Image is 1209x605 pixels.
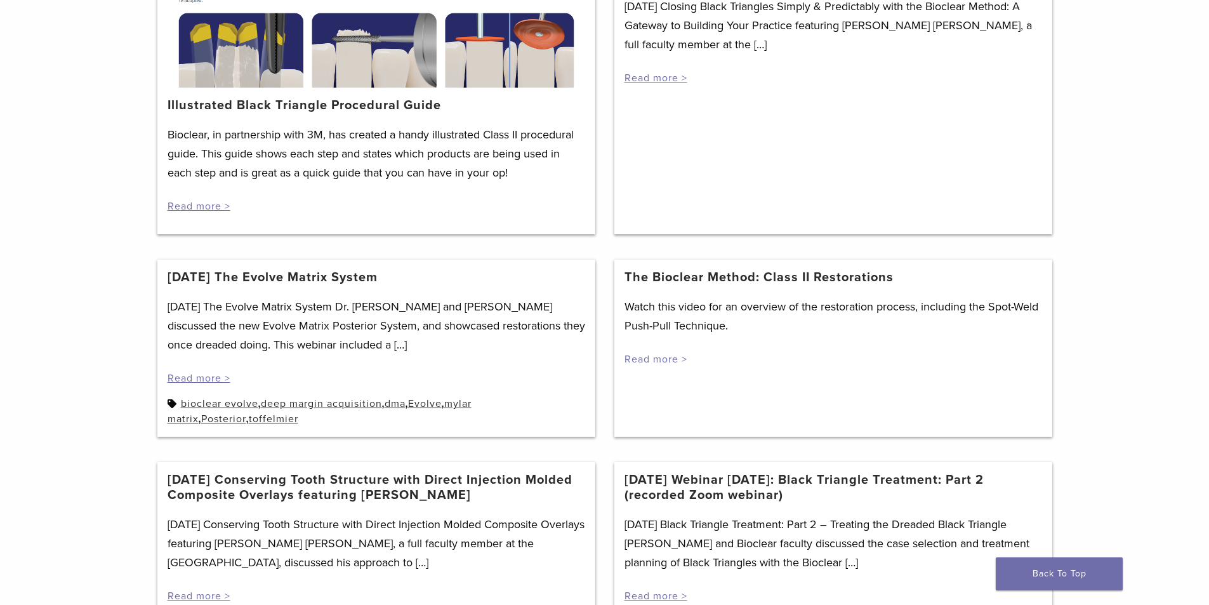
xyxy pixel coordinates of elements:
[168,297,585,354] p: [DATE] The Evolve Matrix System Dr. [PERSON_NAME] and [PERSON_NAME] discussed the new Evolve Matr...
[996,557,1123,590] a: Back To Top
[624,353,687,366] a: Read more >
[249,413,298,425] a: toffelmier
[168,270,378,285] a: [DATE] The Evolve Matrix System
[168,98,441,113] a: Illustrated Black Triangle Procedural Guide
[181,397,258,410] a: bioclear evolve
[261,397,382,410] a: deep margin acquisition
[624,297,1042,335] p: Watch this video for an overview of the restoration process, including the Spot-Weld Push-Pull Te...
[168,590,230,602] a: Read more >
[624,270,894,285] a: The Bioclear Method: Class II Restorations
[168,125,585,182] p: Bioclear, in partnership with 3M, has created a handy illustrated Class II procedural guide. This...
[168,472,585,503] a: [DATE] Conserving Tooth Structure with Direct Injection Molded Composite Overlays featuring [PERS...
[168,515,585,572] p: [DATE] Conserving Tooth Structure with Direct Injection Molded Composite Overlays featuring [PERS...
[624,72,687,84] a: Read more >
[624,515,1042,572] p: [DATE] Black Triangle Treatment: Part 2 – Treating the Dreaded Black Triangle [PERSON_NAME] and B...
[168,397,472,425] a: mylar matrix
[624,472,1042,503] a: [DATE] Webinar [DATE]: Black Triangle Treatment: Part 2 (recorded Zoom webinar)
[385,397,406,410] a: dma
[168,396,585,427] div: , , , , , ,
[168,200,230,213] a: Read more >
[201,413,246,425] a: Posterior
[168,372,230,385] a: Read more >
[408,397,442,410] a: Evolve
[624,590,687,602] a: Read more >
